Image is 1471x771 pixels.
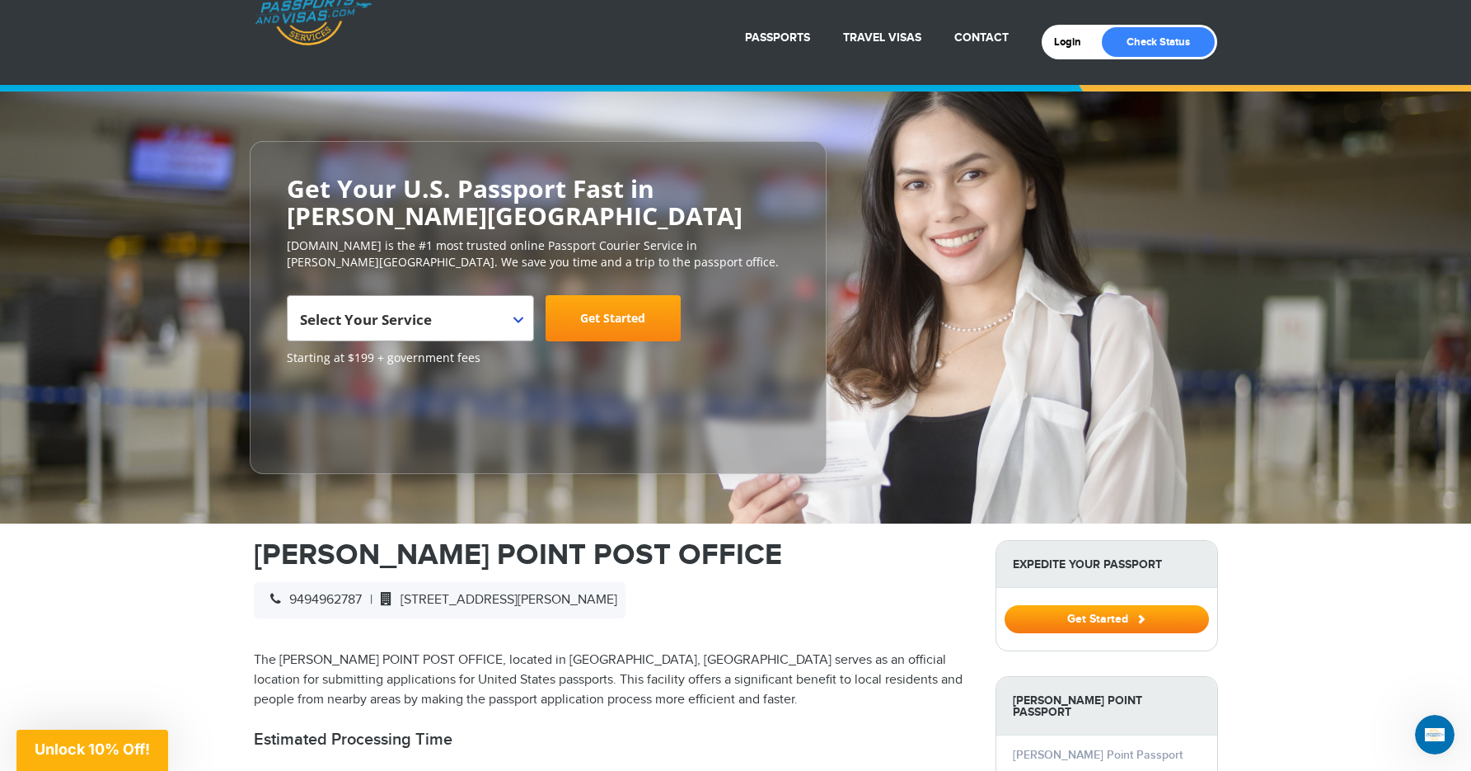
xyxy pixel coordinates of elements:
[287,374,410,457] iframe: Customer reviews powered by Trustpilot
[287,237,789,270] p: [DOMAIN_NAME] is the #1 most trusted online Passport Courier Service in [PERSON_NAME][GEOGRAPHIC_...
[254,651,971,710] p: The [PERSON_NAME] POINT POST OFFICE, located in [GEOGRAPHIC_DATA], [GEOGRAPHIC_DATA] serves as an...
[1013,748,1183,762] a: [PERSON_NAME] Point Passport
[35,740,150,758] span: Unlock 10% Off!
[1054,35,1093,49] a: Login
[300,310,432,329] span: Select Your Service
[996,677,1217,736] strong: [PERSON_NAME] Point Passport
[287,175,789,229] h2: Get Your U.S. Passport Fast in [PERSON_NAME][GEOGRAPHIC_DATA]
[16,730,168,771] div: Unlock 10% Off!
[372,592,617,608] span: [STREET_ADDRESS][PERSON_NAME]
[287,295,534,341] span: Select Your Service
[1102,27,1215,57] a: Check Status
[745,31,810,45] a: Passports
[262,592,362,608] span: 9494962787
[254,540,971,570] h1: [PERSON_NAME] POINT POST OFFICE
[254,730,971,750] h2: Estimated Processing Time
[287,350,789,366] span: Starting at $199 + government fees
[546,295,681,341] a: Get Started
[996,541,1217,588] strong: Expedite Your Passport
[954,31,1009,45] a: Contact
[1005,612,1209,625] a: Get Started
[300,302,517,348] span: Select Your Service
[254,582,625,618] div: |
[1005,605,1209,633] button: Get Started
[843,31,921,45] a: Travel Visas
[1415,715,1455,755] iframe: Intercom live chat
